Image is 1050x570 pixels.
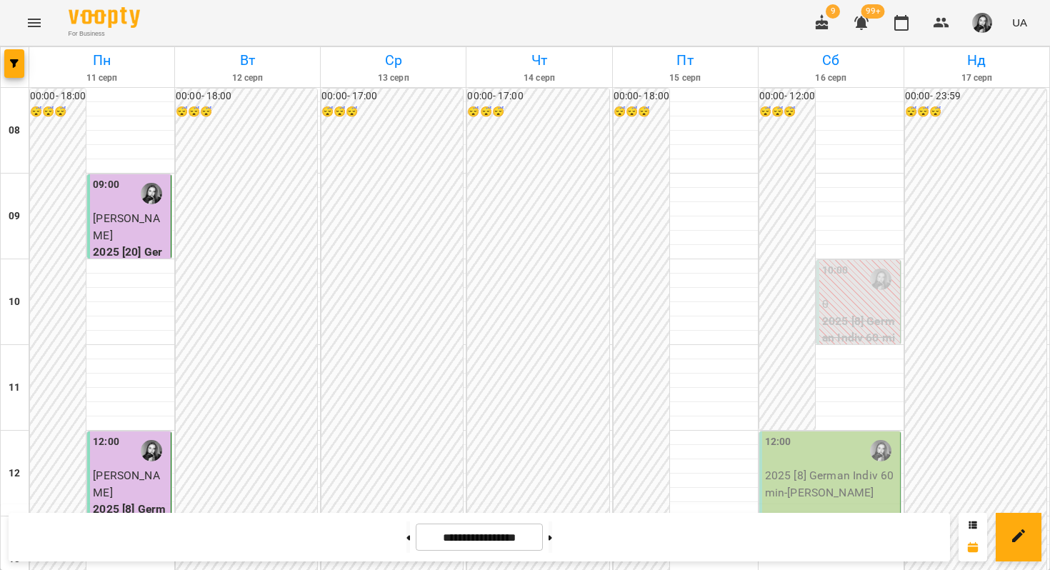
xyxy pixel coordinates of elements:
h6: Сб [761,49,901,71]
img: Першина Валерія Андріївна (н) [141,183,162,204]
h6: Пн [31,49,172,71]
p: 2025 [8] German Indiv 60 min - [PERSON_NAME] [765,467,897,501]
span: [PERSON_NAME] [93,469,159,499]
label: 12:00 [93,434,119,450]
h6: Пт [615,49,756,71]
span: 99+ [861,4,885,19]
h6: 11 серп [31,71,172,85]
h6: 😴😴😴 [614,104,669,120]
h6: 16 серп [761,71,901,85]
h6: 😴😴😴 [467,104,609,120]
h6: 00:00 - 12:00 [759,89,815,104]
h6: 09 [9,209,20,224]
span: [PERSON_NAME] [93,211,159,242]
label: 12:00 [765,434,791,450]
span: UA [1012,15,1027,30]
img: Першина Валерія Андріївна (н) [870,269,891,290]
h6: 00:00 - 17:00 [467,89,609,104]
span: 9 [826,4,840,19]
img: Першина Валерія Андріївна (н) [870,440,891,461]
h6: 😴😴😴 [759,104,815,120]
h6: 13 серп [323,71,464,85]
img: 9e1ebfc99129897ddd1a9bdba1aceea8.jpg [972,13,992,33]
h6: 10 [9,294,20,310]
h6: 14 серп [469,71,609,85]
button: Menu [17,6,51,40]
p: 2025 [8] German Indiv 60 min ([PERSON_NAME]) [822,313,897,380]
h6: 17 серп [906,71,1047,85]
h6: 08 [9,123,20,139]
h6: 00:00 - 17:00 [321,89,463,104]
h6: 00:00 - 18:00 [614,89,669,104]
h6: 😴😴😴 [321,104,463,120]
h6: 😴😴😴 [30,104,86,120]
h6: Нд [906,49,1047,71]
p: 2025 [20] German Indiv 60 min [93,244,168,294]
label: 10:00 [822,263,849,279]
img: Першина Валерія Андріївна (н) [141,440,162,461]
h6: 😴😴😴 [176,104,317,120]
img: Voopty Logo [69,7,140,28]
h6: 00:00 - 18:00 [30,89,86,104]
h6: 00:00 - 23:59 [905,89,1046,104]
h6: 15 серп [615,71,756,85]
button: UA [1006,9,1033,36]
label: 09:00 [93,177,119,193]
p: 0 [822,296,897,313]
h6: 😴😴😴 [905,104,1046,120]
h6: Ср [323,49,464,71]
h6: 11 [9,380,20,396]
h6: Чт [469,49,609,71]
h6: 00:00 - 18:00 [176,89,317,104]
h6: Вт [177,49,318,71]
h6: 12 [9,466,20,481]
p: 2025 [8] German Indiv 60 min [93,501,168,551]
span: For Business [69,29,140,39]
h6: 12 серп [177,71,318,85]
